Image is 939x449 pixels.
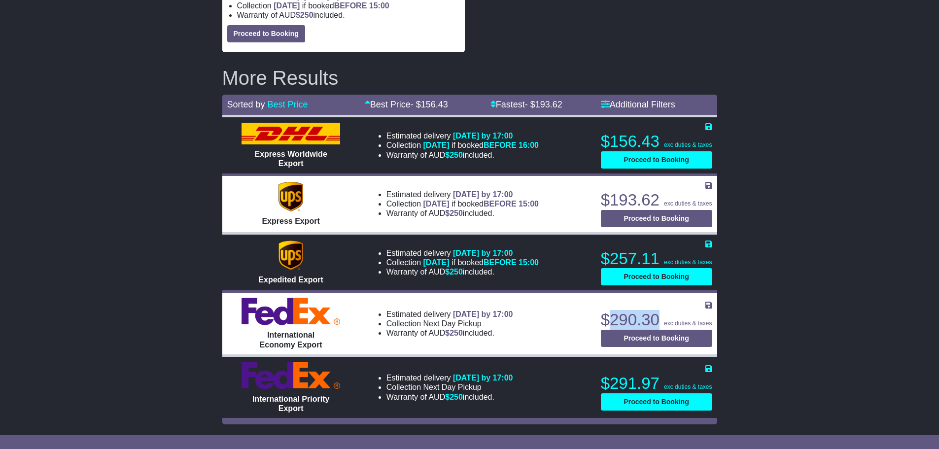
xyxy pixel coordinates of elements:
span: BEFORE [334,1,367,10]
span: [DATE] by 17:00 [453,190,513,199]
button: Proceed to Booking [601,151,712,169]
li: Collection [386,199,539,208]
span: Next Day Pickup [423,383,482,391]
p: $257.11 [601,249,712,269]
span: Expedited Export [258,276,323,284]
button: Proceed to Booking [227,25,305,42]
span: if booked [423,258,539,267]
img: FedEx Express: International Economy Export [242,298,340,325]
p: $291.97 [601,374,712,393]
span: 250 [450,209,463,217]
span: $ [445,151,463,159]
span: Express Export [262,217,319,225]
a: Best Price- $156.43 [365,100,448,109]
span: [DATE] by 17:00 [453,310,513,318]
span: 156.43 [421,100,448,109]
span: 15:00 [519,200,539,208]
span: exc duties & taxes [664,259,712,266]
span: $ [445,268,463,276]
span: $ [445,393,463,401]
span: 250 [450,268,463,276]
li: Estimated delivery [386,131,539,140]
span: [DATE] [274,1,300,10]
li: Collection [386,258,539,267]
span: International Economy Export [260,331,322,348]
li: Warranty of AUD included. [386,208,539,218]
span: Sorted by [227,100,265,109]
p: $156.43 [601,132,712,151]
span: $ [445,329,463,337]
a: Fastest- $193.62 [490,100,562,109]
button: Proceed to Booking [601,330,712,347]
span: BEFORE [484,258,517,267]
span: 250 [300,11,313,19]
span: 250 [450,393,463,401]
span: exc duties & taxes [664,141,712,148]
li: Collection [386,140,539,150]
p: $290.30 [601,310,712,330]
span: Express Worldwide Export [254,150,327,168]
span: International Priority Export [252,395,329,413]
span: [DATE] by 17:00 [453,132,513,140]
li: Estimated delivery [386,190,539,199]
button: Proceed to Booking [601,210,712,227]
span: 250 [450,151,463,159]
span: [DATE] [423,258,450,267]
span: [DATE] by 17:00 [453,249,513,257]
li: Warranty of AUD included. [386,392,513,402]
span: 250 [450,329,463,337]
span: exc duties & taxes [664,320,712,327]
img: UPS (new): Expedited Export [278,241,303,270]
span: Next Day Pickup [423,319,482,328]
li: Warranty of AUD included. [386,150,539,160]
li: Collection [386,382,513,392]
span: exc duties & taxes [664,383,712,390]
button: Proceed to Booking [601,393,712,411]
span: [DATE] [423,200,450,208]
img: DHL: Express Worldwide Export [242,123,340,144]
span: exc duties & taxes [664,200,712,207]
a: Best Price [268,100,308,109]
span: [DATE] by 17:00 [453,374,513,382]
li: Warranty of AUD included. [386,267,539,276]
li: Collection [386,319,513,328]
h2: More Results [222,67,717,89]
img: FedEx Express: International Priority Export [242,362,340,389]
span: 193.62 [535,100,562,109]
span: if booked [423,141,539,149]
li: Estimated delivery [386,248,539,258]
p: $193.62 [601,190,712,210]
img: UPS (new): Express Export [278,182,303,211]
span: BEFORE [484,141,517,149]
span: [DATE] [423,141,450,149]
span: - $ [525,100,562,109]
li: Warranty of AUD included. [237,10,460,20]
a: Additional Filters [601,100,675,109]
span: BEFORE [484,200,517,208]
li: Warranty of AUD included. [386,328,513,338]
span: if booked [423,200,539,208]
button: Proceed to Booking [601,268,712,285]
span: - $ [411,100,448,109]
li: Estimated delivery [386,373,513,382]
span: 15:00 [369,1,389,10]
span: if booked [274,1,389,10]
span: $ [445,209,463,217]
span: $ [296,11,313,19]
span: 16:00 [519,141,539,149]
li: Estimated delivery [386,310,513,319]
span: 15:00 [519,258,539,267]
li: Collection [237,1,460,10]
